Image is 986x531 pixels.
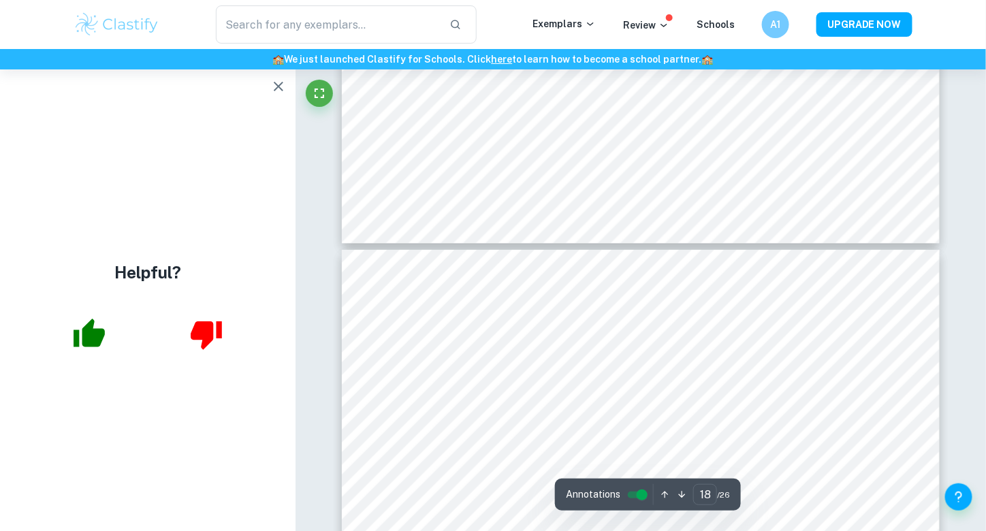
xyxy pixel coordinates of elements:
[74,11,160,38] img: Clastify logo
[306,80,333,107] button: Fullscreen
[768,17,784,32] h6: A1
[762,11,789,38] button: A1
[702,54,714,65] span: 🏫
[532,16,596,31] p: Exemplars
[114,260,181,285] h4: Helpful?
[697,19,735,30] a: Schools
[816,12,912,37] button: UPGRADE NOW
[717,489,730,501] span: / 26
[216,5,439,44] input: Search for any exemplars...
[566,487,620,502] span: Annotations
[623,18,669,33] p: Review
[273,54,285,65] span: 🏫
[492,54,513,65] a: here
[945,483,972,511] button: Help and Feedback
[3,52,983,67] h6: We just launched Clastify for Schools. Click to learn how to become a school partner.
